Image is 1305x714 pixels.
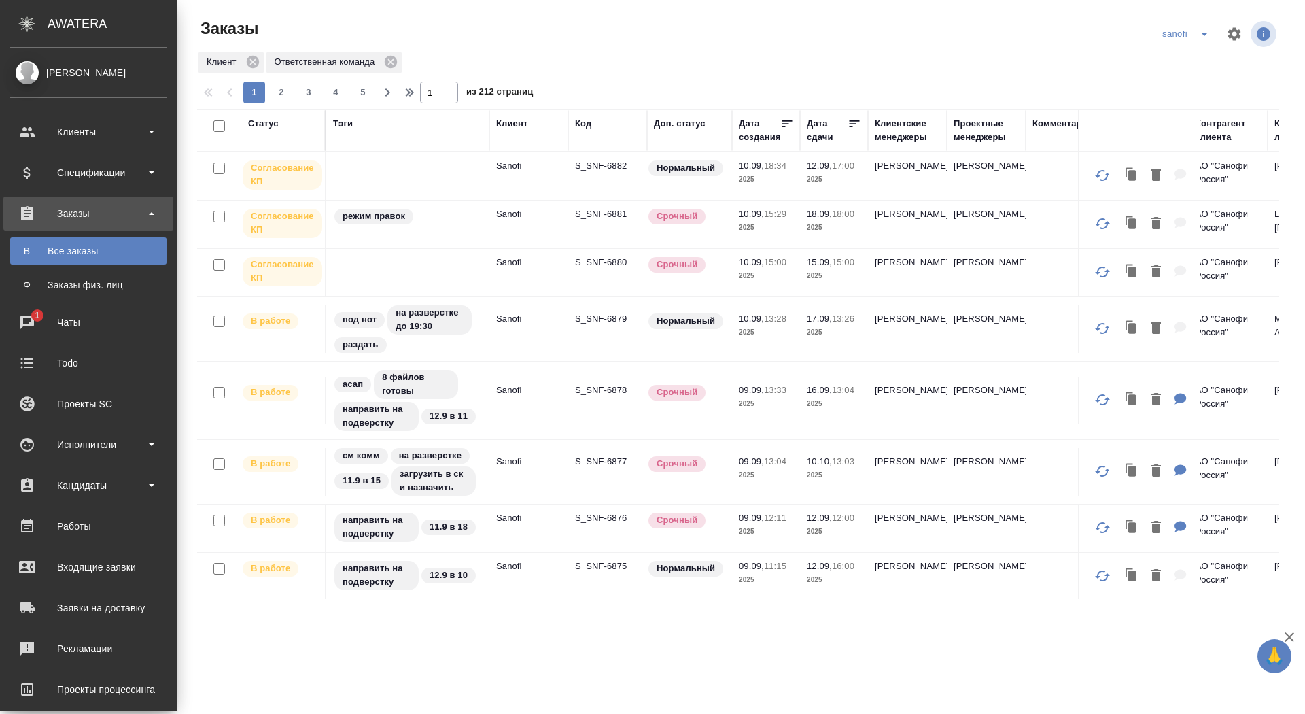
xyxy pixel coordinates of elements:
button: 5 [352,82,374,103]
p: Sanofi [496,256,561,269]
p: 2025 [807,397,861,411]
p: 13:33 [764,385,786,395]
td: [PERSON_NAME] [947,152,1026,200]
div: Проекты процессинга [10,679,167,700]
td: [PERSON_NAME] [947,201,1026,248]
div: Выставляется автоматически, если на указанный объем услуг необходимо больше времени в стандартном... [647,384,725,402]
p: 11.9 в 15 [343,474,381,488]
td: [PERSON_NAME] [868,377,947,424]
a: Работы [3,509,173,543]
p: асап [343,377,363,391]
p: 2025 [807,573,861,587]
p: Sanofi [496,312,561,326]
p: Sanofi [496,511,561,525]
p: 10.09, [739,257,764,267]
p: 09.09, [739,385,764,395]
div: Чаты [10,312,167,333]
p: 15:00 [764,257,786,267]
button: Клонировать [1119,458,1145,486]
td: [PERSON_NAME] [868,249,947,296]
div: Выставляет ПМ после принятия заказа от КМа [241,560,318,578]
button: Удалить [1145,562,1168,590]
p: В работе [251,386,290,399]
div: Исполнители [10,435,167,455]
div: Статус [248,117,279,131]
p: направить на подверстку [343,562,411,589]
button: Клонировать [1119,514,1145,542]
a: Рекламации [3,632,173,666]
p: 09.09, [739,513,764,523]
p: на разверстке [399,449,462,462]
p: Срочный [657,386,697,399]
p: АО "Санофи Россия" [1196,312,1261,339]
div: асап, 8 файлов готовы, направить на подверстку, 12.9 в 11 [333,369,483,432]
p: S_SNF-6875 [575,560,640,573]
div: Выставляет ПМ после принятия заказа от КМа [241,511,318,530]
div: Заказы [10,203,167,224]
p: В работе [251,513,290,527]
div: Контрагент клиента [1196,117,1261,144]
td: [PERSON_NAME] [868,305,947,353]
p: S_SNF-6876 [575,511,640,525]
div: Выставляется автоматически, если на указанный объем услуг необходимо больше времени в стандартном... [647,455,725,473]
p: Нормальный [657,562,715,575]
div: Все заказы [17,244,160,258]
button: Удалить [1145,210,1168,238]
p: загрузить в ск и назначить [400,467,468,494]
p: В работе [251,457,290,471]
p: S_SNF-6879 [575,312,640,326]
div: Статус по умолчанию для стандартных заказов [647,159,725,177]
p: 11.9 в 18 [430,520,468,534]
p: 18.09, [807,209,832,219]
span: 2 [271,86,292,99]
div: Выставляет ПМ после принятия заказа от КМа [241,384,318,402]
p: Sanofi [496,455,561,469]
p: 15.09, [807,257,832,267]
p: 12:11 [764,513,786,523]
div: [PERSON_NAME] [10,65,167,80]
div: направить на подверстку, 11.9 в 18 [333,511,483,543]
button: Обновить [1086,511,1119,544]
div: Дата сдачи [807,117,848,144]
button: 🙏 [1257,639,1291,673]
p: Sanofi [496,207,561,221]
p: Срочный [657,258,697,271]
p: АО "Санофи Россия" [1196,256,1261,283]
p: 2025 [807,221,861,235]
p: см комм [343,449,380,462]
p: Sanofi [496,159,561,173]
p: S_SNF-6878 [575,384,640,397]
button: Обновить [1086,207,1119,240]
button: Клонировать [1119,162,1145,190]
button: Обновить [1086,159,1119,192]
div: Код [575,117,591,131]
button: Обновить [1086,312,1119,345]
a: Заявки на доставку [3,591,173,625]
a: ФЗаказы физ. лиц [10,271,167,299]
p: 12.9 в 11 [430,409,468,423]
div: Выставляется автоматически, если на указанный объем услуг необходимо больше времени в стандартном... [647,256,725,274]
p: Нормальный [657,314,715,328]
a: Todo [3,346,173,380]
p: 2025 [807,173,861,186]
div: Клиенты [10,122,167,142]
button: Обновить [1086,384,1119,416]
p: АО "Санофи Россия" [1196,455,1261,482]
td: [PERSON_NAME] [868,201,947,248]
div: см комм, на разверстке, 11.9 в 15, загрузить в ск и назначить [333,447,483,497]
p: Срочный [657,457,697,471]
td: [PERSON_NAME] [868,448,947,496]
p: АО "Санофи Россия" [1196,384,1261,411]
p: на разверстке до 19:30 [396,306,464,333]
div: Проектные менеджеры [954,117,1019,144]
p: Согласование КП [251,161,314,188]
p: АО "Санофи Россия" [1196,560,1261,587]
div: Тэги [333,117,353,131]
p: 16:00 [832,561,854,571]
p: 18:00 [832,209,854,219]
div: Заявки на доставку [10,598,167,618]
button: Клонировать [1119,258,1145,286]
p: Согласование КП [251,209,314,237]
p: 13:04 [764,456,786,466]
p: Срочный [657,513,697,527]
